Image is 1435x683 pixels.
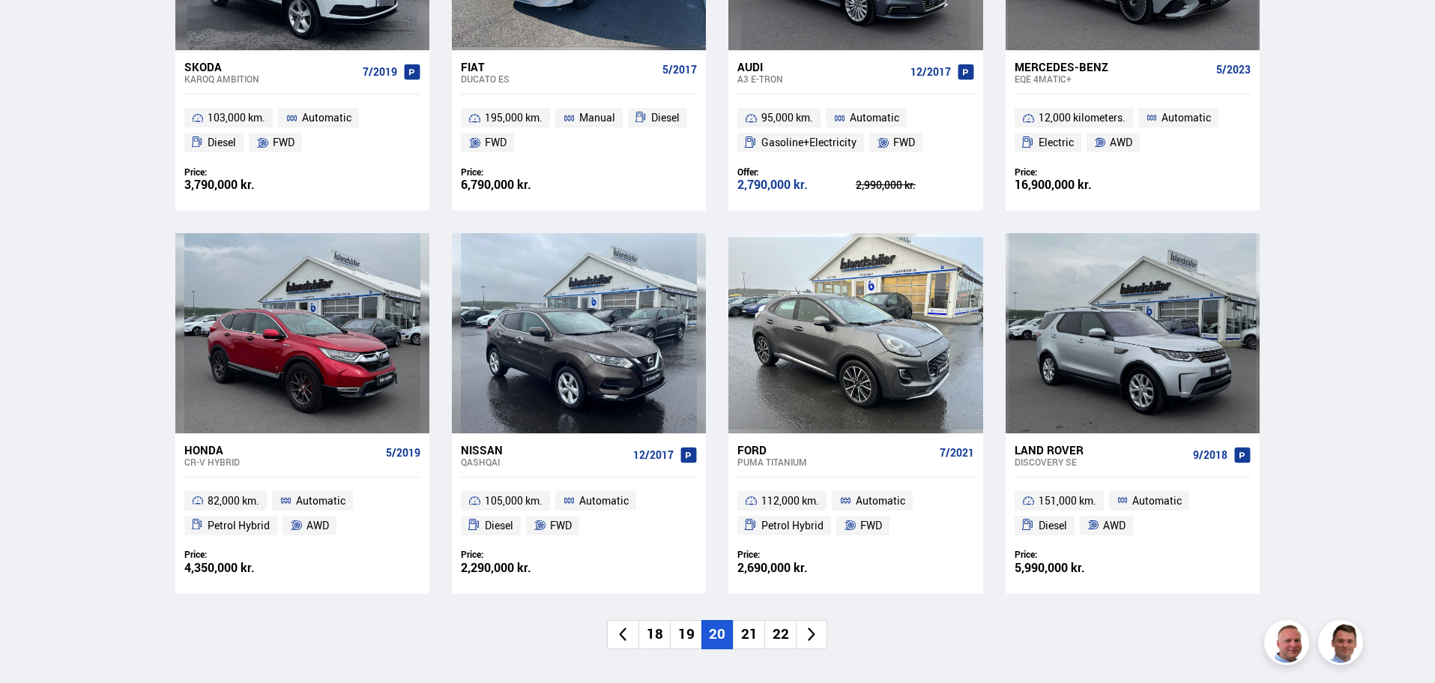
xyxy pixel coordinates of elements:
font: Qashqai [461,456,500,468]
font: FWD [860,518,882,532]
font: AWD [306,518,329,532]
font: 9/2018 [1193,448,1227,462]
font: Puma TITANIUM [737,456,807,468]
img: FbJEzSuNWCJXmdc-.webp [1320,622,1365,667]
font: Honda [184,442,223,457]
font: 12/2017 [633,448,674,462]
font: 195,000 km. [485,110,543,124]
font: Automatic [579,493,629,508]
font: 151,000 km. [1039,493,1096,508]
font: Automatic [856,493,905,508]
font: EQE 4MATIC+ [1015,73,1072,85]
font: Petrol Hybrid [761,518,824,532]
font: Price: [184,166,207,178]
font: Manual [579,110,615,124]
font: Fiat [461,59,485,74]
font: Land Rover [1015,442,1084,457]
font: 12/2017 [910,64,951,79]
font: Mercedes-Benz [1015,59,1108,74]
font: 2,790,000 kr. [737,176,808,193]
font: Automatic [850,110,899,124]
font: 3,790,000 kr. [184,176,255,193]
font: Price: [1015,548,1037,560]
font: Petrol Hybrid [208,518,270,532]
font: FWD [273,135,294,149]
font: FWD [550,518,572,532]
font: AWD [1110,135,1132,149]
font: Gasoline+Electricity [761,135,857,149]
font: Automatic [1132,493,1182,508]
font: Skoda [184,59,222,74]
font: 21 [741,624,758,643]
font: Discovery SE [1015,456,1077,468]
font: 95,000 km. [761,110,813,124]
font: 18 [647,624,663,643]
font: Ducato ES [461,73,510,85]
a: Nissan Qashqai 12/2017 105,000 km. Automatic Diesel FWD Price: 2,290,000 kr. [452,433,706,594]
font: 5,990,000 kr. [1015,559,1085,576]
font: Price: [461,166,483,178]
font: Automatic [302,110,351,124]
font: FWD [893,135,915,149]
font: Diesel [208,135,236,149]
font: 2,290,000 kr. [461,559,531,576]
font: Price: [461,548,483,560]
font: Audi [737,59,763,74]
font: Nissan [461,442,503,457]
font: 20 [709,624,725,643]
font: Automatic [296,493,345,508]
font: Price: [184,548,207,560]
font: 2,690,000 kr. [737,559,808,576]
font: 22 [773,624,789,643]
font: CR-V HYBRID [184,456,240,468]
font: Automatic [1161,110,1211,124]
font: 19 [678,624,695,643]
img: siFngHWaQ9KaOqBr.png [1266,622,1311,667]
font: Karoq AMBITION [184,73,259,85]
font: AWD [1103,518,1126,532]
font: Diesel [1039,518,1067,532]
font: Price: [737,548,760,560]
a: Honda CR-V HYBRID 5/2019 82,000 km. Automatic Petrol Hybrid AWD Price: 4,350,000 kr. [175,433,429,594]
font: Diesel [485,518,513,532]
font: 2,990,000 kr. [856,178,916,192]
font: 5/2023 [1216,62,1251,76]
font: 7/2019 [363,64,397,79]
font: 105,000 km. [485,493,543,508]
font: Electric [1039,135,1074,149]
font: 16,900,000 kr. [1015,176,1092,193]
font: 5/2019 [386,445,420,460]
font: Ford [737,442,767,457]
font: A3 E-TRON [737,73,783,85]
font: 112,000 km. [761,493,819,508]
a: Skoda Karoq AMBITION 7/2019 103,000 km. Automatic Diesel FWD Price: 3,790,000 kr. [175,50,429,211]
font: 12,000 kilometers. [1039,110,1126,124]
font: 4,350,000 kr. [184,559,255,576]
a: Audi A3 E-TRON 12/2017 95,000 km. Automatic Gasoline+Electricity FWD Offer: 2,790,000 kr. 2,990,0... [728,50,982,211]
font: 82,000 km. [208,493,259,508]
font: FWD [485,135,507,149]
a: Ford Puma TITANIUM 7/2021 112,000 km. Automatic Petrol Hybrid FWD Price: 2,690,000 kr. [728,433,982,594]
a: Land Rover Discovery SE 9/2018 151,000 km. Automatic Diesel AWD Price: 5,990,000 kr. [1006,433,1260,594]
font: Diesel [651,110,680,124]
a: Fiat Ducato ES 5/2017 195,000 km. Manual Diesel FWD Price: 6,790,000 kr. [452,50,706,211]
font: Offer: [737,166,758,178]
button: Open LiveChat chat widget [12,6,57,51]
font: 5/2017 [662,62,697,76]
font: 7/2021 [940,445,974,460]
font: Price: [1015,166,1037,178]
font: 6,790,000 kr. [461,176,531,193]
font: 103,000 km. [208,110,265,124]
a: Mercedes-Benz EQE 4MATIC+ 5/2023 12,000 kilometers. Automatic Electric AWD Price: 16,900,000 kr. [1006,50,1260,211]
